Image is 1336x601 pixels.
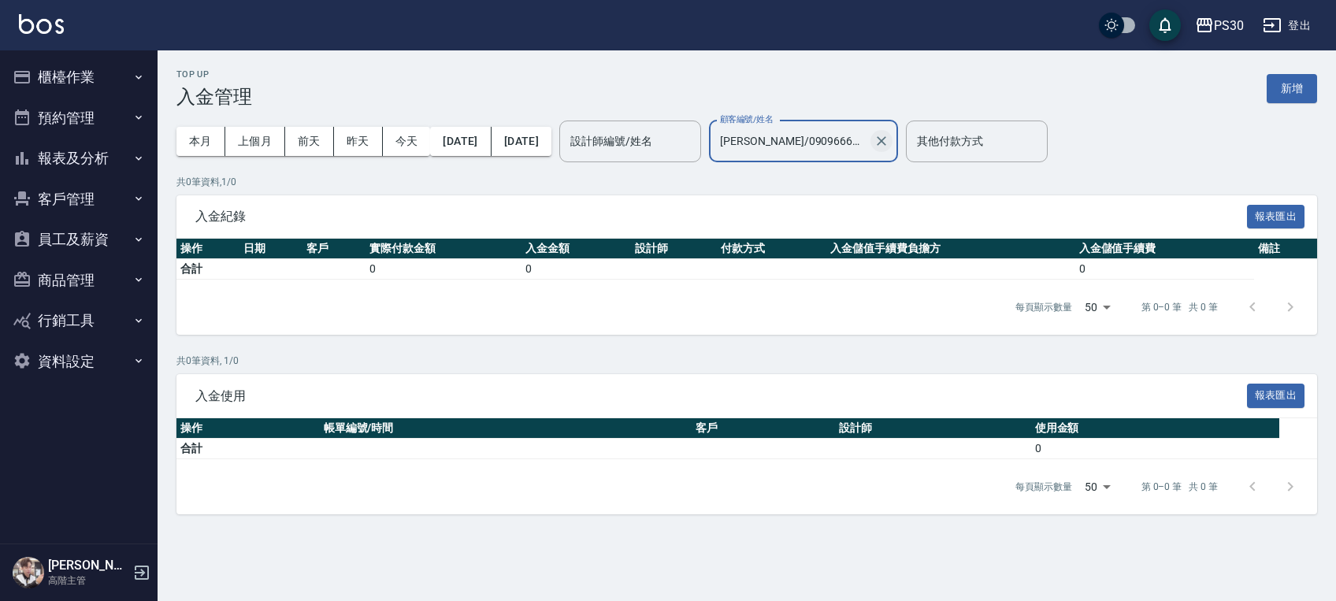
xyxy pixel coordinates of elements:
a: 報表匯出 [1247,388,1305,403]
th: 付款方式 [717,239,826,259]
td: 合計 [176,259,302,280]
th: 日期 [239,239,302,259]
button: 資料設定 [6,341,151,382]
td: 0 [1075,259,1254,280]
td: 0 [521,259,631,280]
h3: 入金管理 [176,86,252,108]
div: 50 [1078,286,1116,328]
button: 報表及分析 [6,138,151,179]
button: 前天 [285,127,334,156]
button: 本月 [176,127,225,156]
p: 每頁顯示數量 [1015,480,1072,494]
p: 高階主管 [48,573,128,588]
a: 報表匯出 [1247,208,1305,223]
p: 第 0–0 筆 共 0 筆 [1141,480,1218,494]
th: 入金金額 [521,239,631,259]
button: 上個月 [225,127,285,156]
button: 商品管理 [6,260,151,301]
button: [DATE] [430,127,491,156]
button: 行銷工具 [6,300,151,341]
th: 帳單編號/時間 [320,418,692,439]
button: 報表匯出 [1247,205,1305,229]
th: 操作 [176,239,239,259]
p: 每頁顯示數量 [1015,300,1072,314]
button: 今天 [383,127,431,156]
th: 設計師 [631,239,717,259]
p: 共 0 筆資料, 1 / 0 [176,175,1317,189]
th: 客戶 [302,239,366,259]
th: 備註 [1254,239,1317,259]
img: Logo [19,14,64,34]
th: 入金儲值手續費負擔方 [826,239,1075,259]
th: 客戶 [692,418,835,439]
td: 0 [1031,439,1279,459]
button: 新增 [1267,74,1317,103]
span: 入金紀錄 [195,209,1247,224]
button: [DATE] [492,127,551,156]
button: 報表匯出 [1247,384,1305,408]
button: 昨天 [334,127,383,156]
span: 入金使用 [195,388,1247,404]
p: 第 0–0 筆 共 0 筆 [1141,300,1218,314]
th: 入金儲值手續費 [1075,239,1254,259]
h5: [PERSON_NAME] [48,558,128,573]
th: 使用金額 [1031,418,1279,439]
td: 0 [366,259,521,280]
th: 操作 [176,418,320,439]
td: 合計 [176,439,320,459]
button: save [1149,9,1181,41]
button: 預約管理 [6,98,151,139]
div: 50 [1078,466,1116,508]
img: Person [13,557,44,588]
p: 共 0 筆資料, 1 / 0 [176,354,1317,368]
th: 設計師 [835,418,1031,439]
button: 櫃檯作業 [6,57,151,98]
button: 客戶管理 [6,179,151,220]
th: 實際付款金額 [366,239,521,259]
button: Clear [870,130,893,152]
button: PS30 [1189,9,1250,42]
h2: Top Up [176,69,252,80]
button: 員工及薪資 [6,219,151,260]
a: 新增 [1267,80,1317,95]
button: 登出 [1256,11,1317,40]
label: 顧客編號/姓名 [720,113,773,125]
div: PS30 [1214,16,1244,35]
